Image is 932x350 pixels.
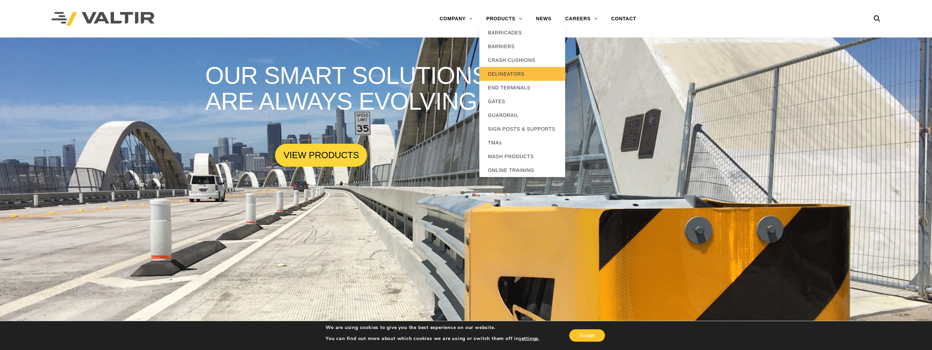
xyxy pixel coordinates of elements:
a: DELINEATORS [479,67,565,81]
a: ONLINE TRAINING [479,163,565,177]
a: END TERMINALS [479,81,565,95]
img: Valtir [52,12,155,26]
a: SIGN POSTS & SUPPORTS [479,122,565,136]
p: We are using cookies to give you the best experience on our website. [326,325,540,331]
rs-layer: OUR SMART SOLUTIONS ARE ALWAYS EVOLVING. [205,63,516,115]
a: VIEW PRODUCTS [275,144,367,167]
button: settings [519,336,538,342]
a: NEWS [529,12,558,26]
a: GATES [479,95,565,108]
a: CONTACT [604,12,643,26]
p: You can find out more about which cookies we are using or switch them off in . [326,336,540,342]
a: COMPANY [433,12,479,26]
a: TMAs [479,136,565,150]
a: BARRICADES [479,26,565,40]
button: Accept [569,329,605,342]
a: MASH PRODUCTS [479,150,565,163]
a: PRODUCTS [479,12,529,26]
a: GUARDRAIL [479,108,565,122]
a: CRASH CUSHIONS [479,53,565,67]
a: BARRIERS [479,40,565,53]
a: CAREERS [558,12,604,26]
